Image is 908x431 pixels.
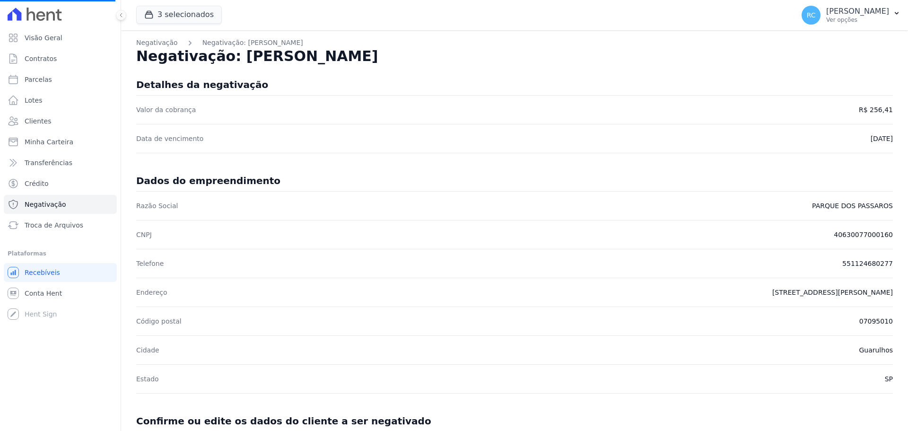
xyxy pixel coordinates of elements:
[4,132,117,151] a: Minha Carteira
[885,374,893,384] dd: SP
[136,288,167,297] dt: Endereço
[25,179,49,188] span: Crédito
[859,317,893,326] dd: 07095010
[136,259,164,268] dt: Telefone
[826,7,889,16] p: [PERSON_NAME]
[136,230,152,239] dt: CNPJ
[136,134,203,143] dt: Data de vencimento
[25,75,52,84] span: Parcelas
[25,158,72,167] span: Transferências
[4,284,117,303] a: Conta Hent
[136,317,182,326] dt: Código postal
[8,248,113,259] div: Plataformas
[4,70,117,89] a: Parcelas
[4,174,117,193] a: Crédito
[25,220,83,230] span: Troca de Arquivos
[25,289,62,298] span: Conta Hent
[136,413,893,430] h2: Confirme ou edite os dados do cliente a ser negativado
[812,201,893,211] dd: PARQUE DOS PASSAROS
[4,153,117,172] a: Transferências
[136,76,893,93] h2: Detalhes da negativação
[136,6,222,24] button: 3 selecionados
[4,28,117,47] a: Visão Geral
[794,2,908,28] button: RC [PERSON_NAME] Ver opções
[772,288,893,297] dd: [STREET_ADDRESS][PERSON_NAME]
[136,38,178,48] a: Negativação
[136,345,159,355] dt: Cidade
[25,200,66,209] span: Negativação
[871,134,893,143] dd: [DATE]
[136,201,178,211] dt: Razão Social
[25,116,51,126] span: Clientes
[136,105,196,114] dt: Valor da cobrança
[25,137,73,147] span: Minha Carteira
[25,54,57,63] span: Contratos
[25,268,60,277] span: Recebíveis
[807,12,816,18] span: RC
[136,48,893,65] h2: Negativação: [PERSON_NAME]
[136,374,159,384] dt: Estado
[25,33,62,43] span: Visão Geral
[202,38,303,48] a: Negativação: [PERSON_NAME]
[4,49,117,68] a: Contratos
[834,230,893,239] dd: 40630077000160
[4,263,117,282] a: Recebíveis
[4,195,117,214] a: Negativação
[4,216,117,235] a: Troca de Arquivos
[4,112,117,131] a: Clientes
[859,105,893,114] dd: R$ 256,41
[842,259,893,268] dd: 551124680277
[136,38,893,48] nav: Breadcrumb
[859,345,893,355] dd: Guarulhos
[826,16,889,24] p: Ver opções
[25,96,43,105] span: Lotes
[4,91,117,110] a: Lotes
[136,172,893,189] h2: Dados do empreendimento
